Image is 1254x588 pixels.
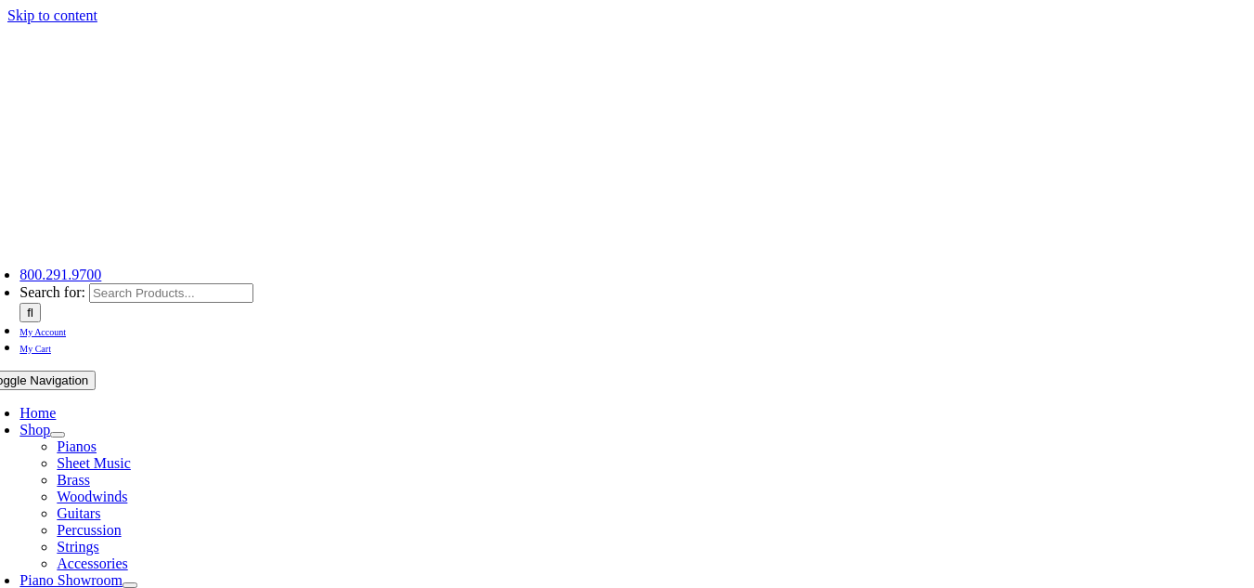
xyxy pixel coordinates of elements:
[19,284,85,300] span: Search for:
[57,505,100,521] a: Guitars
[19,327,66,337] span: My Account
[123,582,137,588] button: Open submenu of Piano Showroom
[57,489,127,504] a: Woodwinds
[19,572,123,588] a: Piano Showroom
[57,472,90,488] a: Brass
[50,432,65,438] button: Open submenu of Shop
[7,7,97,23] a: Skip to content
[19,339,51,355] a: My Cart
[19,303,41,322] input: Search
[57,522,121,538] a: Percussion
[57,539,98,555] a: Strings
[57,455,131,471] a: Sheet Music
[19,267,101,282] a: 800.291.9700
[19,344,51,354] span: My Cart
[57,555,127,571] a: Accessories
[19,322,66,338] a: My Account
[19,422,50,438] a: Shop
[57,438,97,454] a: Pianos
[89,283,253,303] input: Search Products...
[19,405,56,421] a: Home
